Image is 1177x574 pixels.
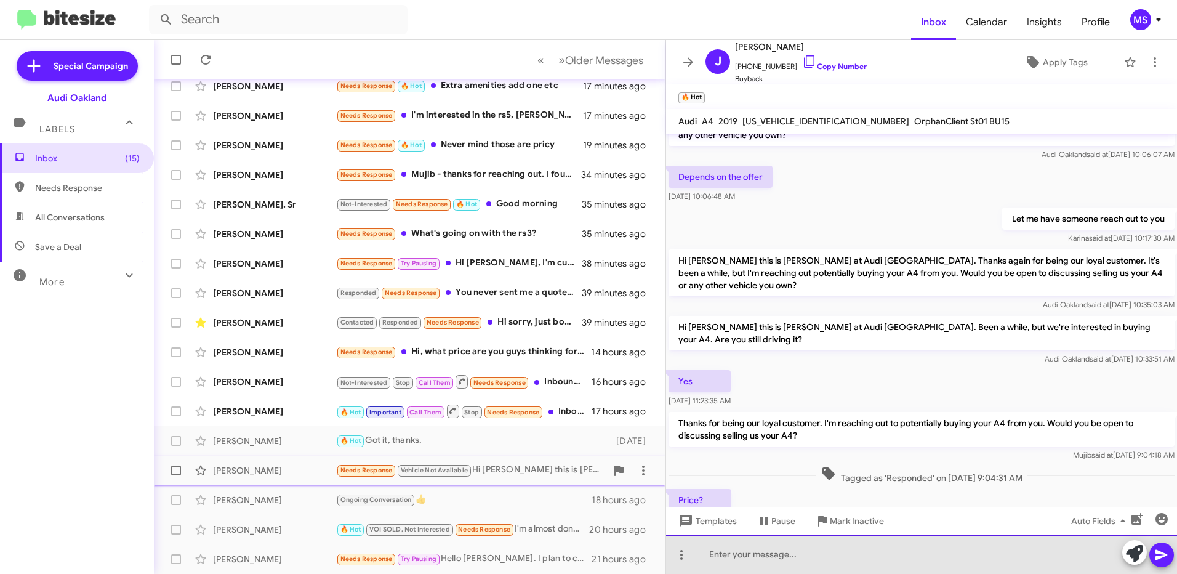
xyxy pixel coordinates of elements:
a: Copy Number [802,62,867,71]
span: Calendar [956,4,1017,40]
span: Call Them [419,379,451,387]
button: Next [551,47,651,73]
div: You never sent me a quote for my car [336,286,582,300]
div: 17 minutes ago [583,80,656,92]
span: said at [1091,450,1113,459]
span: Needs Response [340,466,393,474]
span: Audi Oakland [DATE] 10:35:03 AM [1043,300,1175,309]
div: Good morning [336,197,582,211]
span: Ongoing Conversation [340,496,412,504]
span: Apply Tags [1043,51,1088,73]
span: [DATE] 11:23:35 AM [669,396,731,405]
div: Hi [PERSON_NAME], I'm currently out of town so can't come by right now but what kind of deals do ... [336,256,582,270]
span: Older Messages [565,54,643,67]
div: I'm interested in the rs5, [PERSON_NAME] drove earlier this week but 64k + tax is a little higher... [336,108,583,123]
span: « [537,52,544,68]
div: 👍 [336,493,592,507]
div: [PERSON_NAME] [213,553,336,565]
div: 17 hours ago [592,405,656,418]
div: 20 hours ago [589,523,656,536]
span: 🔥 Hot [456,200,477,208]
p: Hi [PERSON_NAME] this is [PERSON_NAME] at Audi [GEOGRAPHIC_DATA]. Been a while, but we're interes... [669,316,1175,350]
div: 39 minutes ago [582,317,656,329]
div: Hi, what price are you guys thinking for the car? [336,345,591,359]
p: Depends on the offer [669,166,773,188]
div: Hi sorry, just bought a car. Thank you though! [336,315,582,329]
span: 🔥 Hot [401,82,422,90]
span: OrphanClient St01 BU15 [914,116,1010,127]
button: Apply Tags [993,51,1118,73]
span: Not-Interested [340,200,388,208]
span: Contacted [340,318,374,326]
span: Needs Response [396,200,448,208]
span: 🔥 Hot [340,408,361,416]
div: Audi Oakland [47,92,106,104]
div: Mujib - thanks for reaching out. I found that the shipping quote to get the A5 to me in [GEOGRAPH... [336,168,582,182]
span: Inbox [35,152,140,164]
div: [PERSON_NAME] [213,257,336,270]
div: 17 minutes ago [583,110,656,122]
p: Let me have someone reach out to you [1002,208,1175,230]
button: Templates [666,510,747,532]
span: said at [1088,300,1109,309]
div: Extra amenities add one etc [336,79,583,93]
small: 🔥 Hot [678,92,705,103]
span: Needs Response [458,525,510,533]
span: Needs Response [385,289,437,297]
span: Labels [39,124,75,135]
span: Needs Response [340,348,393,356]
div: 19 minutes ago [583,139,656,152]
div: 35 minutes ago [582,198,656,211]
a: Inbox [911,4,956,40]
span: Save a Deal [35,241,81,253]
div: [PERSON_NAME] [213,405,336,418]
span: Profile [1072,4,1120,40]
span: Needs Response [340,171,393,179]
span: 🔥 Hot [340,525,361,533]
div: [PERSON_NAME] [213,110,336,122]
a: Special Campaign [17,51,138,81]
span: All Conversations [35,211,105,224]
div: [PERSON_NAME] [213,435,336,447]
span: Needs Response [340,82,393,90]
p: Yes [669,370,731,392]
div: [PERSON_NAME] [213,376,336,388]
span: Stop [464,408,479,416]
span: 🔥 Hot [340,437,361,445]
span: said at [1087,150,1108,159]
span: Needs Response [340,555,393,563]
span: Needs Response [340,259,393,267]
div: Got it, thanks. [336,434,611,448]
div: [PERSON_NAME] [213,139,336,152]
div: I'm almost done with work soon if are we going to revisit a deal or something [336,522,589,536]
span: Responded [382,318,419,326]
div: [PERSON_NAME] [213,317,336,329]
span: Buyback [735,73,867,85]
div: Never mind those are pricy [336,138,583,152]
div: 38 minutes ago [582,257,656,270]
div: Inbound Call [336,374,592,389]
div: 21 hours ago [592,553,656,565]
div: MS [1130,9,1151,30]
span: Mujib [DATE] 9:04:18 AM [1073,450,1175,459]
span: Try Pausing [401,555,436,563]
span: Tagged as 'Responded' on [DATE] 9:04:31 AM [816,466,1027,484]
span: Call Them [409,408,441,416]
div: 16 hours ago [592,376,656,388]
span: [PHONE_NUMBER] [735,54,867,73]
button: Auto Fields [1061,510,1140,532]
div: 14 hours ago [591,346,656,358]
button: Mark Inactive [805,510,894,532]
span: Audi Oakland [DATE] 10:33:51 AM [1045,354,1175,363]
span: [DATE] 10:06:48 AM [669,192,735,201]
span: Vehicle Not Available [401,466,468,474]
div: 39 minutes ago [582,287,656,299]
div: [PERSON_NAME] [213,346,336,358]
span: Audi [678,116,697,127]
span: Responded [340,289,377,297]
span: 🔥 Hot [401,141,422,149]
button: Previous [530,47,552,73]
span: [PERSON_NAME] [735,39,867,54]
span: Important [369,408,401,416]
span: Pause [771,510,795,532]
